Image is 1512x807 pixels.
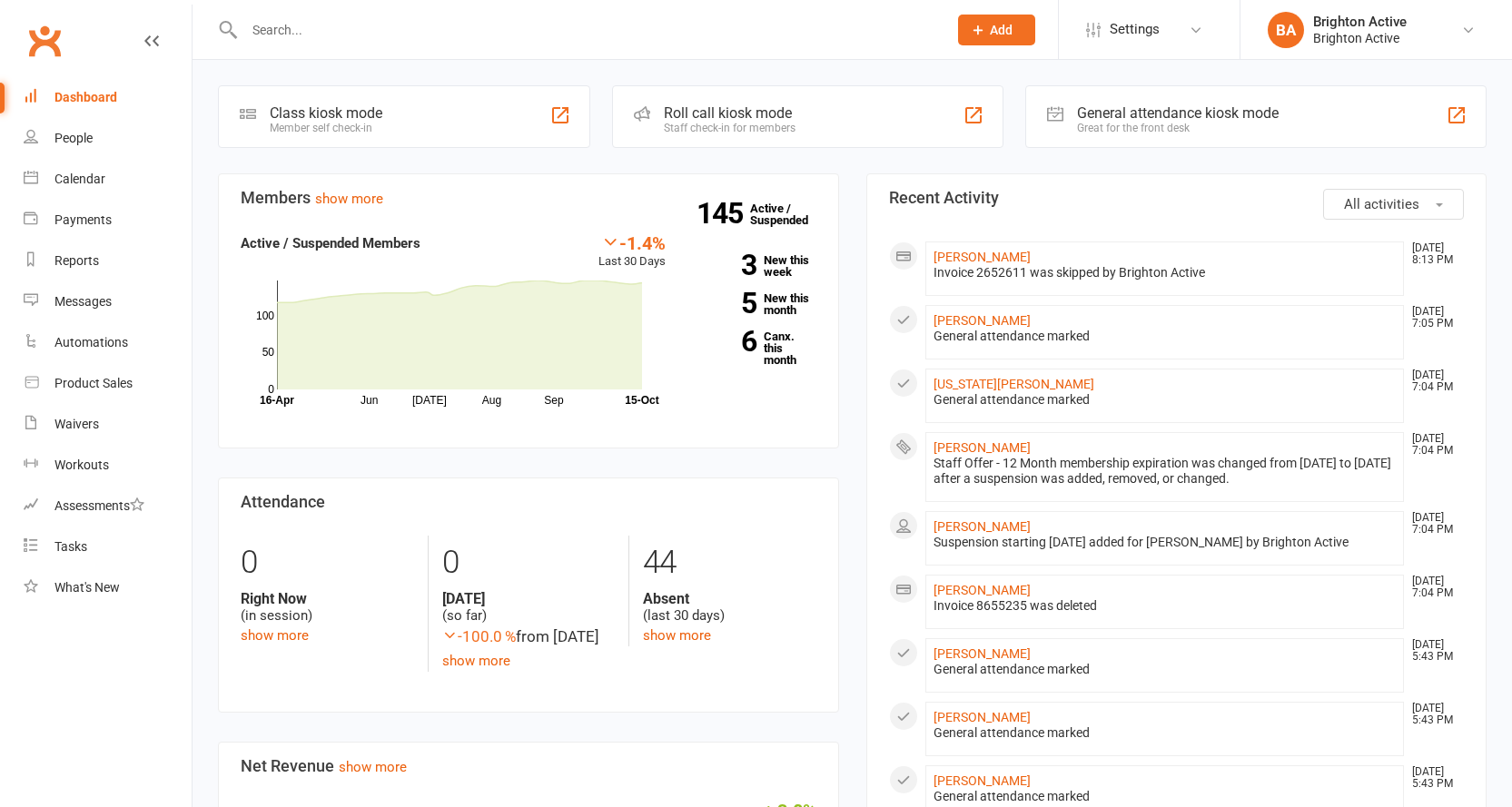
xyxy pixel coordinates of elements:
[54,90,117,104] div: Dashboard
[24,281,192,322] a: Messages
[934,313,1031,328] a: [PERSON_NAME]
[1403,703,1463,726] time: [DATE] 5:43 PM
[1313,14,1407,30] div: Brighton Active
[54,253,99,268] div: Reports
[934,662,1397,677] div: General attendance marked
[934,789,1397,804] div: General attendance marked
[241,590,414,625] div: (in session)
[934,646,1031,661] a: [PERSON_NAME]
[24,363,192,404] a: Product Sales
[24,77,192,118] a: Dashboard
[889,189,1465,207] h3: Recent Activity
[1268,12,1304,48] div: BA
[693,328,756,355] strong: 6
[697,200,750,227] strong: 145
[643,590,815,607] strong: Absent
[934,519,1031,534] a: [PERSON_NAME]
[1077,104,1279,122] div: General attendance kiosk mode
[643,536,815,590] div: 44
[54,539,87,554] div: Tasks
[934,535,1397,550] div: Suspension starting [DATE] added for [PERSON_NAME] by Brighton Active
[241,536,414,590] div: 0
[934,377,1094,391] a: [US_STATE][PERSON_NAME]
[442,627,516,645] span: -100.0 %
[693,330,816,366] a: 6Canx. this month
[54,172,105,186] div: Calendar
[24,486,192,527] a: Assessments
[442,625,615,649] div: from [DATE]
[934,265,1397,280] div: Invoice 2652611 was skipped by Brighton Active
[54,376,133,390] div: Product Sales
[24,445,192,486] a: Workouts
[1403,433,1463,457] time: [DATE] 7:04 PM
[315,191,383,207] a: show more
[1344,196,1419,212] span: All activities
[693,254,816,278] a: 3New this week
[54,580,120,595] div: What's New
[24,404,192,445] a: Waivers
[241,189,816,207] h3: Members
[24,322,192,363] a: Automations
[54,131,93,145] div: People
[990,23,1013,37] span: Add
[664,104,796,122] div: Roll call kiosk mode
[22,18,67,64] a: Clubworx
[934,440,1031,455] a: [PERSON_NAME]
[664,122,796,134] div: Staff check-in for members
[958,15,1035,45] button: Add
[934,250,1031,264] a: [PERSON_NAME]
[934,329,1397,344] div: General attendance marked
[1077,122,1279,134] div: Great for the front desk
[934,598,1397,614] div: Invoice 8655235 was deleted
[1313,30,1407,46] div: Brighton Active
[934,456,1397,487] div: Staff Offer - 12 Month membership expiration was changed from [DATE] to [DATE] after a suspension...
[241,590,414,607] strong: Right Now
[24,567,192,608] a: What's New
[598,232,666,252] div: -1.4%
[54,458,109,472] div: Workouts
[442,536,615,590] div: 0
[54,498,144,513] div: Assessments
[54,417,99,431] div: Waivers
[1403,766,1463,790] time: [DATE] 5:43 PM
[442,590,615,607] strong: [DATE]
[934,710,1031,724] a: [PERSON_NAME]
[24,200,192,241] a: Payments
[24,527,192,567] a: Tasks
[1403,576,1463,599] time: [DATE] 7:04 PM
[241,627,309,644] a: show more
[934,725,1397,741] div: General attendance marked
[239,17,934,43] input: Search...
[1403,242,1463,266] time: [DATE] 8:13 PM
[598,232,666,271] div: Last 30 Days
[442,590,615,625] div: (so far)
[1110,9,1160,50] span: Settings
[934,392,1397,408] div: General attendance marked
[24,241,192,281] a: Reports
[934,583,1031,597] a: [PERSON_NAME]
[339,759,407,775] a: show more
[643,627,711,644] a: show more
[1403,369,1463,393] time: [DATE] 7:04 PM
[1323,189,1464,220] button: All activities
[270,104,382,122] div: Class kiosk mode
[241,235,420,251] strong: Active / Suspended Members
[693,290,756,317] strong: 5
[442,653,510,669] a: show more
[241,757,816,775] h3: Net Revenue
[1403,639,1463,663] time: [DATE] 5:43 PM
[24,118,192,159] a: People
[693,292,816,316] a: 5New this month
[24,159,192,200] a: Calendar
[693,251,756,279] strong: 3
[643,590,815,625] div: (last 30 days)
[54,212,112,227] div: Payments
[270,122,382,134] div: Member self check-in
[241,493,816,511] h3: Attendance
[750,189,830,240] a: 145Active / Suspended
[54,294,112,309] div: Messages
[1403,512,1463,536] time: [DATE] 7:04 PM
[934,773,1031,788] a: [PERSON_NAME]
[1403,306,1463,330] time: [DATE] 7:05 PM
[54,335,128,349] div: Automations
